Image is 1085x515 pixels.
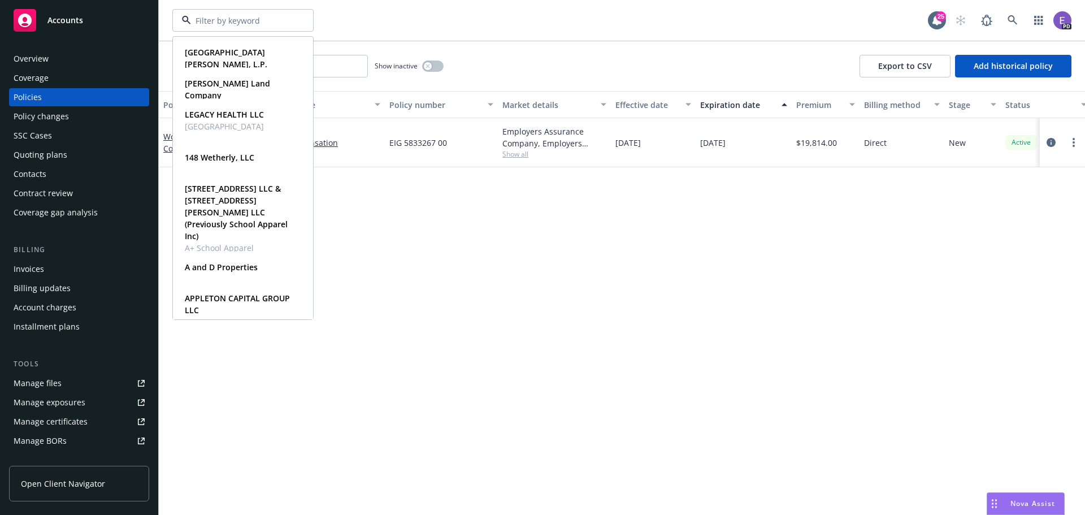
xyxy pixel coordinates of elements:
[47,16,83,25] span: Accounts
[389,99,481,111] div: Policy number
[9,374,149,392] a: Manage files
[163,99,227,111] div: Policy details
[9,5,149,36] a: Accounts
[185,120,264,132] span: [GEOGRAPHIC_DATA]
[796,137,837,149] span: $19,814.00
[14,127,52,145] div: SSC Cases
[9,318,149,336] a: Installment plans
[1044,136,1058,149] a: circleInformation
[1067,136,1080,149] a: more
[14,88,42,106] div: Policies
[700,137,726,149] span: [DATE]
[9,204,149,222] a: Coverage gap analysis
[1027,9,1050,32] a: Switch app
[14,50,49,68] div: Overview
[9,146,149,164] a: Quoting plans
[185,78,270,101] strong: [PERSON_NAME] Land Company
[615,137,641,149] span: [DATE]
[864,137,887,149] span: Direct
[796,99,843,111] div: Premium
[860,55,951,77] button: Export to CSV
[9,358,149,370] div: Tools
[14,451,99,469] div: Summary of insurance
[385,91,498,118] button: Policy number
[14,374,62,392] div: Manage files
[14,318,80,336] div: Installment plans
[185,152,254,163] strong: 148 Wetherly, LLC
[1053,11,1071,29] img: photo
[14,279,71,297] div: Billing updates
[949,137,966,149] span: New
[944,91,1001,118] button: Stage
[14,298,76,317] div: Account charges
[9,393,149,412] a: Manage exposures
[9,244,149,256] div: Billing
[248,137,380,149] a: Workers' Compensation
[389,137,447,149] span: EIG 5833267 00
[159,91,244,118] button: Policy details
[14,260,44,278] div: Invoices
[14,393,85,412] div: Manage exposures
[14,146,67,164] div: Quoting plans
[502,149,606,159] span: Show all
[9,69,149,87] a: Coverage
[191,15,290,27] input: Filter by keyword
[21,478,105,490] span: Open Client Navigator
[498,91,611,118] button: Market details
[864,99,927,111] div: Billing method
[9,184,149,202] a: Contract review
[1001,9,1024,32] a: Search
[185,109,264,120] strong: LEGACY HEALTH LLC
[975,9,998,32] a: Report a Bug
[1010,499,1055,508] span: Nova Assist
[14,413,88,431] div: Manage certificates
[1005,99,1074,111] div: Status
[14,69,49,87] div: Coverage
[185,262,258,272] strong: A and D Properties
[615,99,679,111] div: Effective date
[502,99,594,111] div: Market details
[9,413,149,431] a: Manage certificates
[9,107,149,125] a: Policy changes
[163,131,218,154] a: Workers' Compensation
[185,183,288,241] strong: [STREET_ADDRESS] LLC & [STREET_ADDRESS][PERSON_NAME] LLC (Previously School Apparel Inc)
[9,451,149,469] a: Summary of insurance
[14,107,69,125] div: Policy changes
[9,88,149,106] a: Policies
[9,279,149,297] a: Billing updates
[936,11,946,21] div: 25
[860,91,944,118] button: Billing method
[9,50,149,68] a: Overview
[9,298,149,317] a: Account charges
[792,91,860,118] button: Premium
[185,242,299,254] span: A+ School Apparel
[949,9,972,32] a: Start snowing
[14,432,67,450] div: Manage BORs
[974,60,1053,71] span: Add historical policy
[9,432,149,450] a: Manage BORs
[696,91,792,118] button: Expiration date
[244,91,385,118] button: Lines of coverage
[611,91,696,118] button: Effective date
[1010,137,1032,148] span: Active
[502,125,606,149] div: Employers Assurance Company, Employers Insurance Group
[9,127,149,145] a: SSC Cases
[14,165,46,183] div: Contacts
[185,47,267,70] strong: [GEOGRAPHIC_DATA][PERSON_NAME], L.P.
[375,61,418,71] span: Show inactive
[878,60,932,71] span: Export to CSV
[185,293,290,315] strong: APPLETON CAPITAL GROUP LLC
[987,493,1001,514] div: Drag to move
[14,184,73,202] div: Contract review
[949,99,984,111] div: Stage
[9,165,149,183] a: Contacts
[700,99,775,111] div: Expiration date
[14,204,98,222] div: Coverage gap analysis
[987,492,1065,515] button: Nova Assist
[9,260,149,278] a: Invoices
[955,55,1071,77] button: Add historical policy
